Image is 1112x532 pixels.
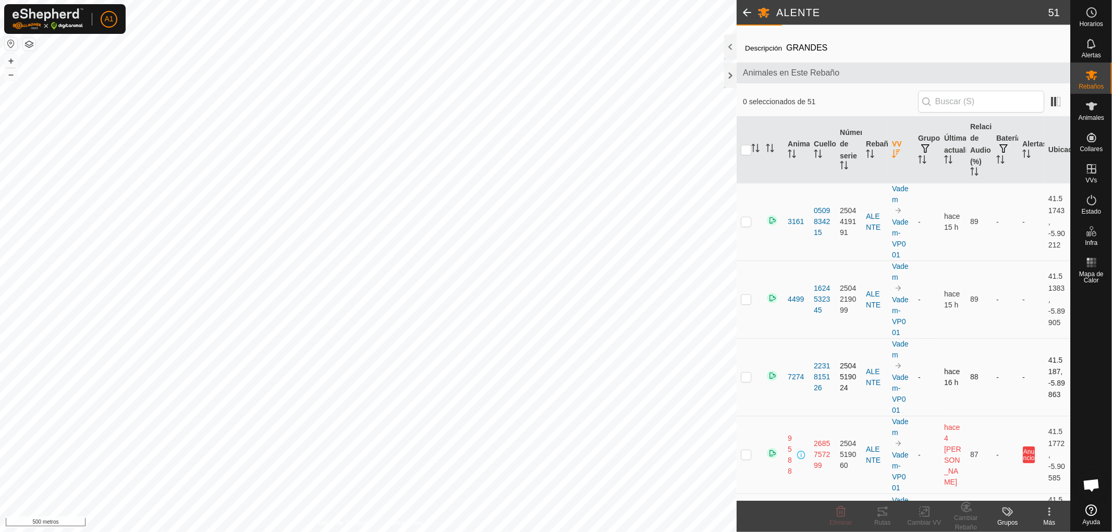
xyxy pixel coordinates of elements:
[996,451,999,459] font: -
[840,362,856,392] font: 2504519024
[892,140,902,148] font: VV
[892,151,900,159] p-sorticon: Activar para ordenar
[1085,239,1097,246] font: Infra
[766,369,778,382] img: regresando en
[892,373,909,414] a: Vadem-VP001
[314,518,374,528] a: Política de Privacidad
[918,134,944,142] font: Grupos
[745,44,782,52] font: Descripción
[996,157,1005,165] p-sorticon: Activar para ordenar
[866,290,881,309] font: ALENTE
[1022,151,1031,159] p-sorticon: Activar para ordenar
[23,38,35,51] button: Capas del Mapa
[892,417,909,437] a: Vadem
[743,97,815,106] font: 0 seleccionados de 51
[814,151,822,159] p-sorticon: Activar para ordenar
[918,373,921,381] font: -
[1044,519,1056,526] font: Más
[814,284,830,314] font: 1624532345
[1085,177,1097,184] font: VVs
[788,434,792,475] font: 9588
[104,15,113,23] font: A1
[1048,194,1065,249] font: 41.51743, -5.90212
[892,184,909,204] a: Vadem
[944,290,960,309] span: 14 de octubre de 2025, 18:17
[996,218,999,226] font: -
[829,519,852,526] font: Eliminar
[944,212,960,231] font: hace 15 h
[766,447,778,460] img: regresando en
[892,451,909,492] a: Vadem-VP001
[944,290,960,309] font: hace 15 h
[766,292,778,304] img: regresando en
[1048,272,1065,327] font: 41.51383, -5.89905
[1080,20,1103,28] font: Horarios
[1022,295,1025,304] font: -
[944,367,960,387] font: hace 16 h
[766,145,774,154] p-sorticon: Activar para ordenar
[894,362,902,370] img: hasta
[908,519,942,526] font: Cambiar VV
[866,151,874,159] p-sorticon: Activar para ordenar
[944,423,961,486] font: hace 4 [PERSON_NAME]
[1048,355,1065,399] font: 41.5187, -5.89863
[788,295,804,303] font: 4499
[1079,270,1104,284] font: Mapa de Calor
[866,445,881,464] font: ALENTE
[5,38,17,50] button: Restablecer Mapa
[866,212,881,231] font: ALENTE
[918,91,1044,113] input: Buscar (S)
[918,157,926,165] p-sorticon: Activar para ordenar
[1048,145,1083,154] font: Ubicación
[788,140,812,148] font: Animal
[1048,7,1060,18] font: 51
[997,519,1018,526] font: Grupos
[1023,448,1035,462] font: Anuncio
[970,295,979,303] font: 89
[954,514,977,531] font: Cambiar Rebaño
[766,214,778,227] img: regresando en
[13,8,83,30] img: Logotipo de Gallagher
[5,55,17,67] button: +
[1079,83,1104,90] font: Rebaños
[751,145,760,154] p-sorticon: Activar para ordenar
[892,340,909,359] a: Vadem
[840,206,856,237] font: 2504419191
[892,262,909,281] a: Vadem
[996,373,999,381] font: -
[840,439,856,469] font: 2504519060
[776,7,820,18] font: ALENTE
[314,519,374,527] font: Política de Privacidad
[814,206,830,237] font: 0509834215
[786,43,827,52] font: GRANDES
[894,439,902,448] img: hasta
[996,295,999,304] font: -
[814,140,836,148] font: Cuello
[5,68,17,81] button: –
[970,373,979,381] font: 88
[8,69,14,80] font: –
[866,367,881,387] font: ALENTE
[8,55,14,66] font: +
[1079,114,1104,121] font: Animales
[944,157,952,165] p-sorticon: Activar para ordenar
[840,128,867,159] font: Número de serie
[892,218,909,259] a: Vadem-VP001
[1082,52,1101,59] font: Alertas
[918,451,921,459] font: -
[894,284,902,292] img: hasta
[387,518,422,528] a: Contáctenos
[918,295,921,304] font: -
[944,134,990,154] font: Última actualización
[970,169,979,177] p-sorticon: Activar para ordenar
[1082,208,1101,215] font: Estado
[874,519,890,526] font: Rutas
[743,68,839,77] font: Animales en Este Rebaño
[1048,427,1065,482] font: 41.51772, -5.90585
[1083,518,1101,526] font: Ayuda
